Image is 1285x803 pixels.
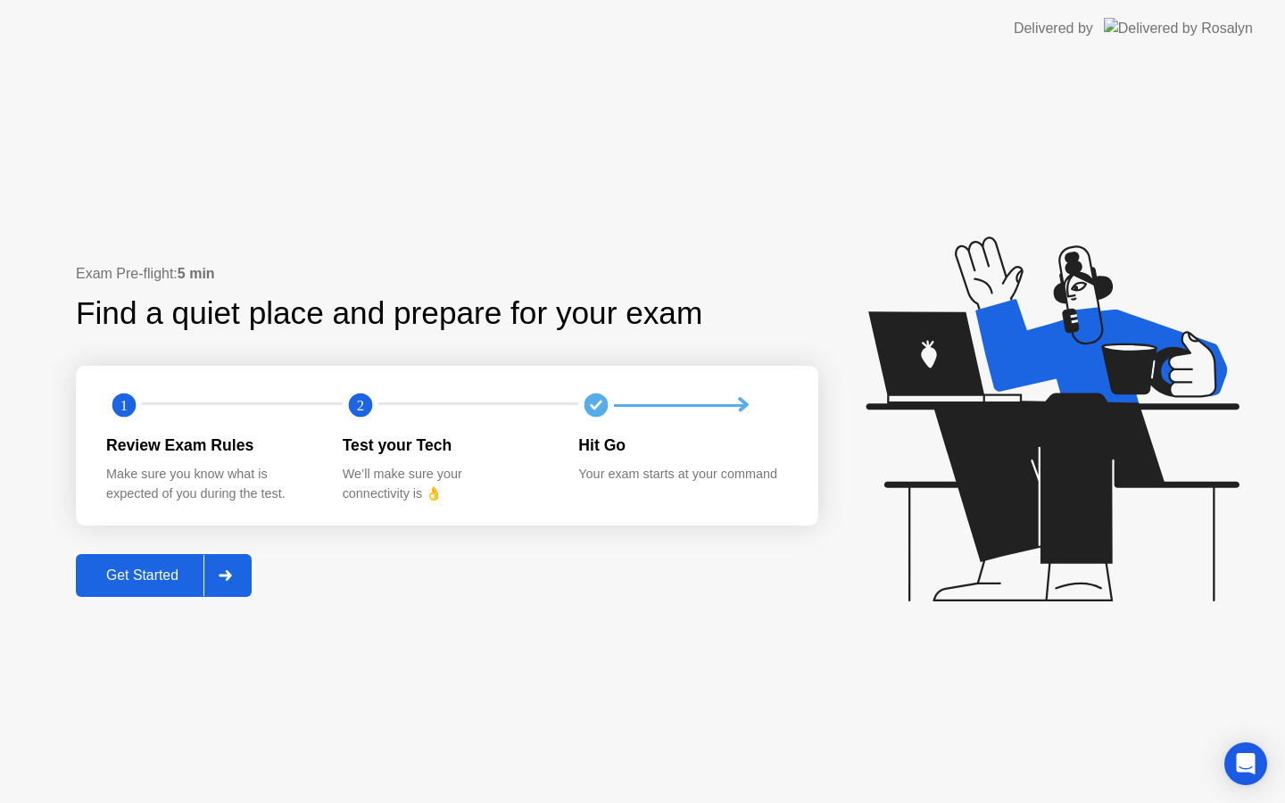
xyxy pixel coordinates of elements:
[106,434,314,457] div: Review Exam Rules
[76,290,705,337] div: Find a quiet place and prepare for your exam
[120,397,128,414] text: 1
[178,266,215,281] b: 5 min
[343,465,551,503] div: We’ll make sure your connectivity is 👌
[1014,18,1093,39] div: Delivered by
[76,263,818,285] div: Exam Pre-flight:
[1224,742,1267,785] div: Open Intercom Messenger
[106,465,314,503] div: Make sure you know what is expected of you during the test.
[357,397,364,414] text: 2
[343,434,551,457] div: Test your Tech
[578,434,786,457] div: Hit Go
[81,567,203,584] div: Get Started
[578,465,786,484] div: Your exam starts at your command
[76,554,252,597] button: Get Started
[1104,18,1253,38] img: Delivered by Rosalyn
